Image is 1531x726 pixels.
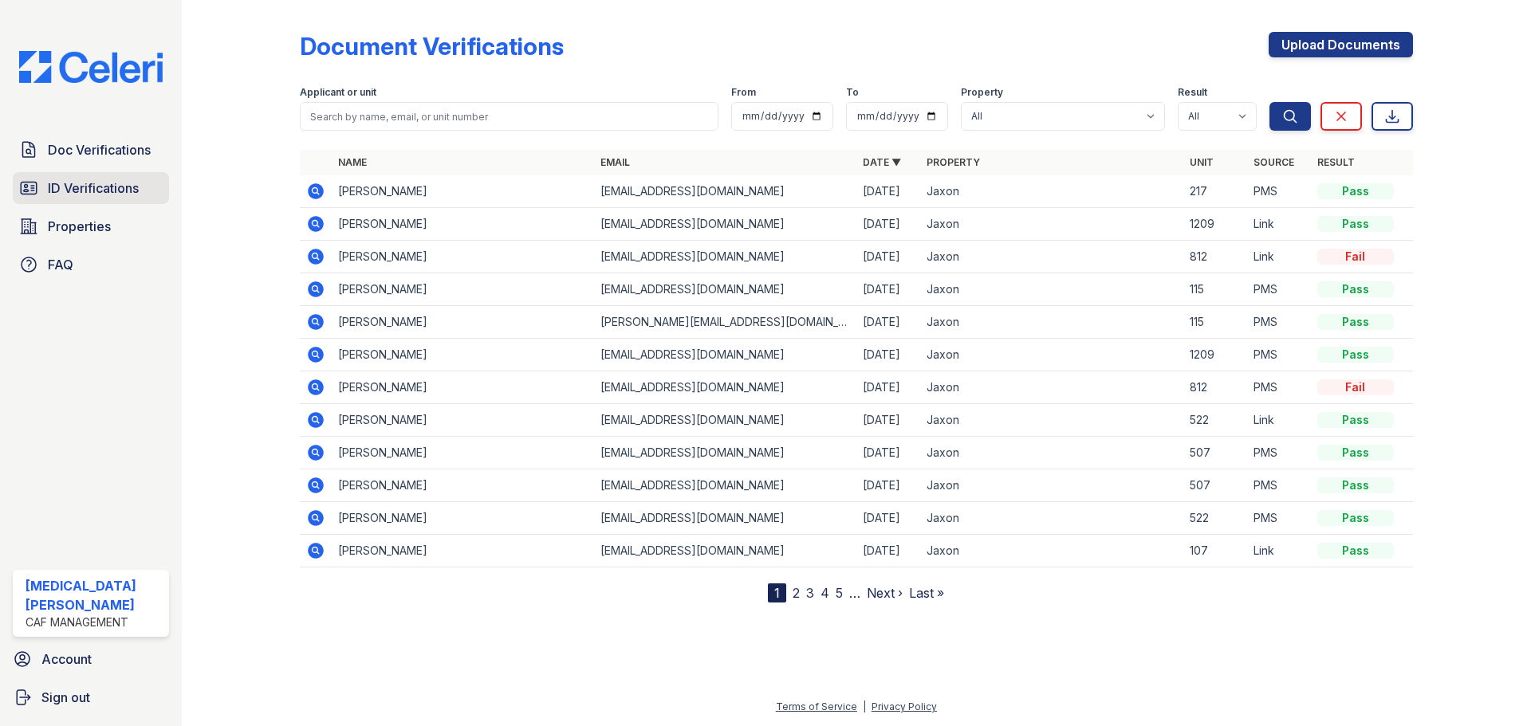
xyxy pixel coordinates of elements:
[594,339,856,371] td: [EMAIL_ADDRESS][DOMAIN_NAME]
[1183,306,1247,339] td: 115
[1317,183,1394,199] div: Pass
[332,502,594,535] td: [PERSON_NAME]
[731,86,756,99] label: From
[1317,379,1394,395] div: Fail
[793,585,800,601] a: 2
[856,502,920,535] td: [DATE]
[600,156,630,168] a: Email
[856,404,920,437] td: [DATE]
[332,241,594,273] td: [PERSON_NAME]
[920,241,1183,273] td: Jaxon
[332,469,594,502] td: [PERSON_NAME]
[920,469,1183,502] td: Jaxon
[961,86,1003,99] label: Property
[594,437,856,469] td: [EMAIL_ADDRESS][DOMAIN_NAME]
[856,306,920,339] td: [DATE]
[1317,347,1394,363] div: Pass
[332,339,594,371] td: [PERSON_NAME]
[920,502,1183,535] td: Jaxon
[594,241,856,273] td: [EMAIL_ADDRESS][DOMAIN_NAME]
[300,102,718,131] input: Search by name, email, or unit number
[594,535,856,567] td: [EMAIL_ADDRESS][DOMAIN_NAME]
[872,700,937,712] a: Privacy Policy
[48,179,139,198] span: ID Verifications
[41,649,92,669] span: Account
[594,404,856,437] td: [EMAIL_ADDRESS][DOMAIN_NAME]
[594,273,856,306] td: [EMAIL_ADDRESS][DOMAIN_NAME]
[594,208,856,241] td: [EMAIL_ADDRESS][DOMAIN_NAME]
[909,585,944,601] a: Last »
[863,700,866,712] div: |
[920,306,1183,339] td: Jaxon
[13,172,169,204] a: ID Verifications
[332,306,594,339] td: [PERSON_NAME]
[1247,273,1311,306] td: PMS
[920,404,1183,437] td: Jaxon
[1317,281,1394,297] div: Pass
[1247,469,1311,502] td: PMS
[594,371,856,404] td: [EMAIL_ADDRESS][DOMAIN_NAME]
[332,535,594,567] td: [PERSON_NAME]
[927,156,980,168] a: Property
[594,175,856,208] td: [EMAIL_ADDRESS][DOMAIN_NAME]
[332,437,594,469] td: [PERSON_NAME]
[1247,241,1311,273] td: Link
[1247,339,1311,371] td: PMS
[48,217,111,236] span: Properties
[1254,156,1294,168] a: Source
[920,339,1183,371] td: Jaxon
[920,208,1183,241] td: Jaxon
[1190,156,1214,168] a: Unit
[594,306,856,339] td: [PERSON_NAME][EMAIL_ADDRESS][DOMAIN_NAME]
[1247,208,1311,241] td: Link
[863,156,901,168] a: Date ▼
[332,273,594,306] td: [PERSON_NAME]
[1183,208,1247,241] td: 1209
[1183,241,1247,273] td: 812
[768,583,786,602] div: 1
[821,585,829,601] a: 4
[1247,306,1311,339] td: PMS
[6,51,175,83] img: CE_Logo_Blue-a8612792a0a2168367f1c8372b55b34899dd931a85d93a1a3d3e32e68fde9ad4.png
[1247,437,1311,469] td: PMS
[856,273,920,306] td: [DATE]
[13,210,169,242] a: Properties
[856,175,920,208] td: [DATE]
[1183,371,1247,404] td: 812
[1317,156,1355,168] a: Result
[846,86,859,99] label: To
[1183,535,1247,567] td: 107
[920,273,1183,306] td: Jaxon
[856,535,920,567] td: [DATE]
[1317,314,1394,330] div: Pass
[1183,437,1247,469] td: 507
[1247,535,1311,567] td: Link
[867,585,903,601] a: Next ›
[1317,543,1394,559] div: Pass
[856,241,920,273] td: [DATE]
[920,437,1183,469] td: Jaxon
[6,681,175,713] a: Sign out
[1317,477,1394,493] div: Pass
[300,32,564,61] div: Document Verifications
[1317,445,1394,461] div: Pass
[776,700,857,712] a: Terms of Service
[856,371,920,404] td: [DATE]
[849,583,860,602] span: …
[1178,86,1207,99] label: Result
[1247,371,1311,404] td: PMS
[920,535,1183,567] td: Jaxon
[920,371,1183,404] td: Jaxon
[594,502,856,535] td: [EMAIL_ADDRESS][DOMAIN_NAME]
[836,585,843,601] a: 5
[1317,510,1394,526] div: Pass
[41,688,90,707] span: Sign out
[1183,404,1247,437] td: 522
[26,576,163,614] div: [MEDICAL_DATA][PERSON_NAME]
[332,404,594,437] td: [PERSON_NAME]
[1317,249,1394,265] div: Fail
[13,134,169,166] a: Doc Verifications
[26,614,163,630] div: CAF Management
[1317,216,1394,232] div: Pass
